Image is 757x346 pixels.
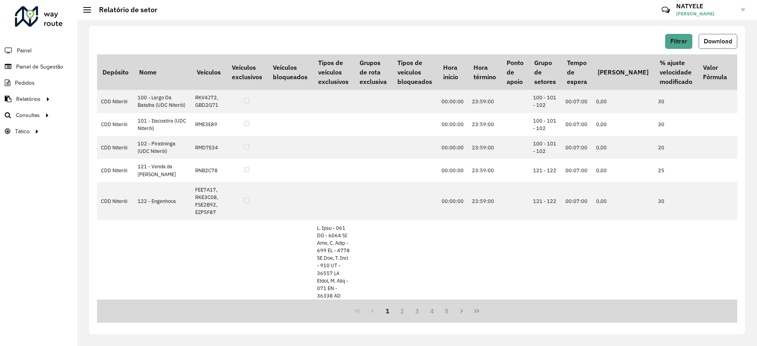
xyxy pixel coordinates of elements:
[670,38,687,45] span: Filtrar
[468,182,501,220] td: 23:59:00
[592,113,654,136] td: 0,00
[91,6,157,14] h2: Relatório de setor
[592,90,654,113] td: 0,00
[654,54,697,90] th: % ajuste velocidade modificado
[380,303,395,318] button: 1
[438,136,468,159] td: 00:00:00
[529,54,561,90] th: Grupo de setores
[468,113,501,136] td: 23:59:00
[529,136,561,159] td: 100 - 101 - 102
[191,182,226,220] td: FEE7A17, RKE3C08, FSE2B92, EZP5F87
[654,113,697,136] td: 30
[438,113,468,136] td: 00:00:00
[191,159,226,182] td: RNB2C78
[97,54,134,90] th: Depósito
[561,113,592,136] td: 00:07:00
[654,159,697,182] td: 25
[354,54,392,90] th: Grupos de rota exclusiva
[267,54,313,90] th: Veículos bloqueados
[676,2,735,10] h3: NATYELE
[313,54,354,90] th: Tipos de veículos exclusivos
[697,54,732,90] th: Valor Fórmula
[529,182,561,220] td: 121 - 122
[468,90,501,113] td: 23:59:00
[561,182,592,220] td: 00:07:00
[97,113,134,136] td: CDD Niterói
[561,159,592,182] td: 00:07:00
[425,303,440,318] button: 4
[699,34,737,49] button: Download
[134,54,191,90] th: Nome
[410,303,425,318] button: 3
[592,54,654,90] th: [PERSON_NAME]
[191,113,226,136] td: RME3E89
[561,54,592,90] th: Tempo de espera
[15,127,30,136] span: Tático
[97,136,134,159] td: CDD Niterói
[134,90,191,113] td: 100 - Largo Da Batalha (UDC Niterói)
[654,90,697,113] td: 30
[438,182,468,220] td: 00:00:00
[16,63,63,71] span: Painel de Sugestão
[440,303,455,318] button: 5
[395,303,410,318] button: 2
[438,159,468,182] td: 00:00:00
[97,90,134,113] td: CDD Niterói
[468,136,501,159] td: 23:59:00
[17,47,32,55] span: Painel
[134,182,191,220] td: 122 - Engenhoca
[561,90,592,113] td: 00:07:00
[16,95,41,103] span: Relatórios
[704,38,732,45] span: Download
[226,54,267,90] th: Veículos exclusivos
[592,136,654,159] td: 0,00
[134,113,191,136] td: 101 - Itacoatira (UDC Niterói)
[468,159,501,182] td: 23:59:00
[676,10,735,17] span: [PERSON_NAME]
[454,303,469,318] button: Next Page
[469,303,484,318] button: Last Page
[392,54,437,90] th: Tipos de veículos bloqueados
[191,54,226,90] th: Veículos
[665,34,692,49] button: Filtrar
[16,111,40,119] span: Consultas
[529,90,561,113] td: 100 - 101 - 102
[134,136,191,159] td: 102 - Piratininga (UDC Niterói)
[561,136,592,159] td: 00:07:00
[438,54,468,90] th: Hora início
[501,54,529,90] th: Ponto de apoio
[191,90,226,113] td: RKV4J72, GBD2G71
[15,79,35,87] span: Pedidos
[657,2,674,19] a: Contato Rápido
[97,182,134,220] td: CDD Niterói
[592,159,654,182] td: 0,00
[654,136,697,159] td: 20
[592,182,654,220] td: 0,00
[97,159,134,182] td: CDD Niterói
[134,159,191,182] td: 121 - Venda da [PERSON_NAME]
[191,136,226,159] td: RMD7E34
[529,113,561,136] td: 100 - 101 - 102
[529,159,561,182] td: 121 - 122
[654,182,697,220] td: 30
[438,90,468,113] td: 00:00:00
[468,54,501,90] th: Hora término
